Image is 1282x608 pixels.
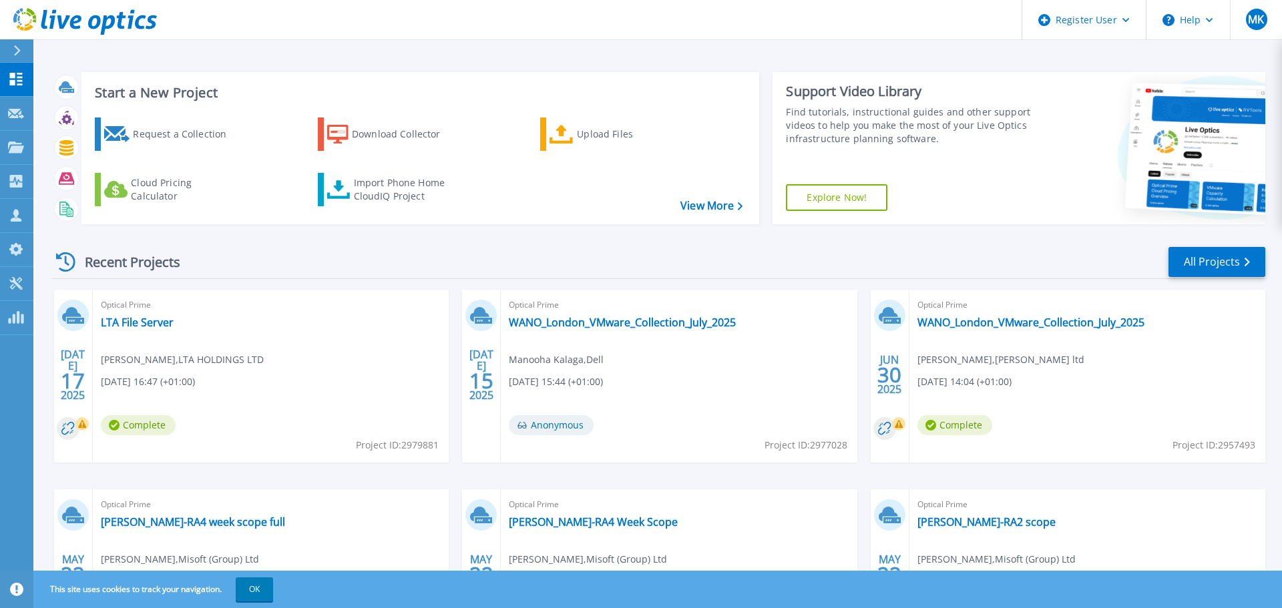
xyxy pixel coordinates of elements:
[509,374,603,389] span: [DATE] 15:44 (+01:00)
[680,200,742,212] a: View More
[60,550,85,599] div: MAY 2025
[1168,247,1265,277] a: All Projects
[917,552,1076,567] span: [PERSON_NAME] , Misoft (Group) Ltd
[509,298,849,312] span: Optical Prime
[354,176,458,203] div: Import Phone Home CloudIQ Project
[877,569,901,580] span: 22
[509,415,594,435] span: Anonymous
[786,184,887,211] a: Explore Now!
[236,577,273,601] button: OK
[917,298,1257,312] span: Optical Prime
[101,515,285,529] a: [PERSON_NAME]-RA4 week scope full
[101,374,195,389] span: [DATE] 16:47 (+01:00)
[469,550,494,599] div: MAY 2025
[352,121,459,147] div: Download Collector
[101,352,264,367] span: [PERSON_NAME] , LTA HOLDINGS LTD
[917,497,1257,512] span: Optical Prime
[61,375,85,386] span: 17
[917,374,1012,389] span: [DATE] 14:04 (+01:00)
[509,316,736,329] a: WANO_London_VMware_Collection_July_2025
[131,176,238,203] div: Cloud Pricing Calculator
[61,569,85,580] span: 22
[509,497,849,512] span: Optical Prime
[877,369,901,380] span: 30
[469,375,493,386] span: 15
[765,438,847,452] span: Project ID: 2977028
[509,515,678,529] a: [PERSON_NAME]-RA4 Week Scope
[101,552,259,567] span: [PERSON_NAME] , Misoft (Group) Ltd
[51,246,198,278] div: Recent Projects
[786,83,1037,100] div: Support Video Library
[1172,438,1255,452] span: Project ID: 2957493
[577,121,684,147] div: Upload Files
[356,438,439,452] span: Project ID: 2979881
[877,550,902,599] div: MAY 2025
[786,105,1037,145] div: Find tutorials, instructional guides and other support videos to help you make the most of your L...
[540,117,689,151] a: Upload Files
[917,352,1084,367] span: [PERSON_NAME] , [PERSON_NAME] ltd
[1248,14,1264,25] span: MK
[101,415,176,435] span: Complete
[95,85,742,100] h3: Start a New Project
[877,350,902,399] div: JUN 2025
[37,577,273,601] span: This site uses cookies to track your navigation.
[95,173,244,206] a: Cloud Pricing Calculator
[917,415,992,435] span: Complete
[101,298,441,312] span: Optical Prime
[95,117,244,151] a: Request a Collection
[509,352,604,367] span: Manooha Kalaga , Dell
[469,569,493,580] span: 22
[101,497,441,512] span: Optical Prime
[60,350,85,399] div: [DATE] 2025
[509,552,667,567] span: [PERSON_NAME] , Misoft (Group) Ltd
[917,515,1056,529] a: [PERSON_NAME]-RA2 scope
[318,117,467,151] a: Download Collector
[133,121,240,147] div: Request a Collection
[469,350,494,399] div: [DATE] 2025
[917,316,1144,329] a: WANO_London_VMware_Collection_July_2025
[101,316,174,329] a: LTA File Server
